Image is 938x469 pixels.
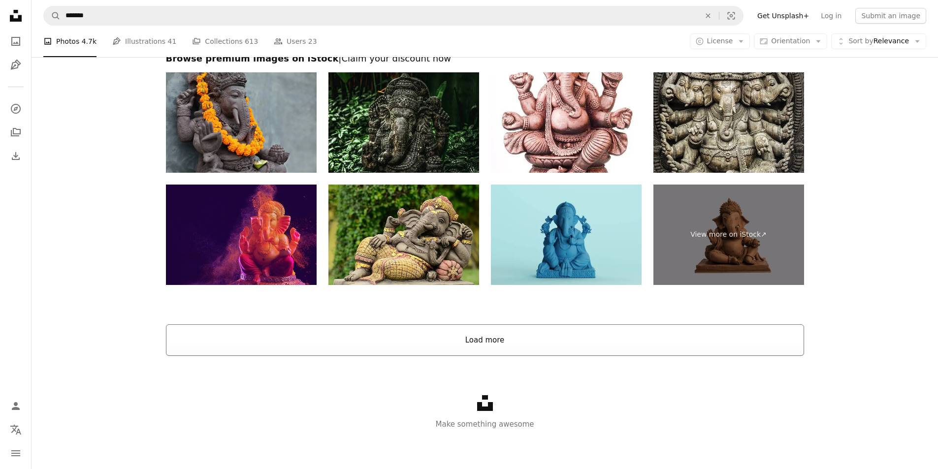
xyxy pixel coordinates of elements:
span: Relevance [848,36,909,46]
a: Get Unsplash+ [751,8,815,24]
a: View more on iStock↗ [653,185,804,285]
img: Blue Ganesh statue Hindu god India elephant head religious sculpt pale background [491,185,642,285]
a: Collections 613 [192,26,258,57]
button: Load more [166,324,804,356]
h2: Browse premium images on iStock [166,53,804,64]
a: Collections [6,123,26,142]
a: Explore [6,99,26,119]
span: Sort by [848,37,873,45]
span: Orientation [771,37,810,45]
button: Clear [697,6,719,25]
img: Ganesha with balinese Barong masks, flowers necklace and ceremonial offering [166,72,317,173]
a: Users 23 [274,26,317,57]
a: Illustrations [6,55,26,75]
button: Menu [6,443,26,463]
span: 613 [245,36,258,47]
button: Sort byRelevance [831,33,926,49]
span: License [707,37,733,45]
a: Download History [6,146,26,166]
button: Orientation [754,33,827,49]
a: Log in [815,8,847,24]
img: Lord Ganesha [653,72,804,173]
a: Photos [6,31,26,51]
button: Language [6,420,26,439]
p: Make something awesome [32,418,938,430]
span: 23 [308,36,317,47]
span: | Claim your discount now [338,53,451,63]
a: Log in / Sign up [6,396,26,416]
img: Ganesha. [328,185,479,285]
a: Home — Unsplash [6,6,26,28]
button: Submit an image [855,8,926,24]
img: Deity of Ganesha from India on white background [491,72,642,173]
button: Visual search [719,6,743,25]
img: Stone Ganesha Statue in a Tropical Garden [328,72,479,173]
button: License [690,33,750,49]
form: Find visuals sitewide [43,6,744,26]
a: Illustrations 41 [112,26,176,57]
span: 41 [168,36,177,47]
img: Lord Ganesha , Ganesha Festival [166,185,317,285]
button: Search Unsplash [44,6,61,25]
